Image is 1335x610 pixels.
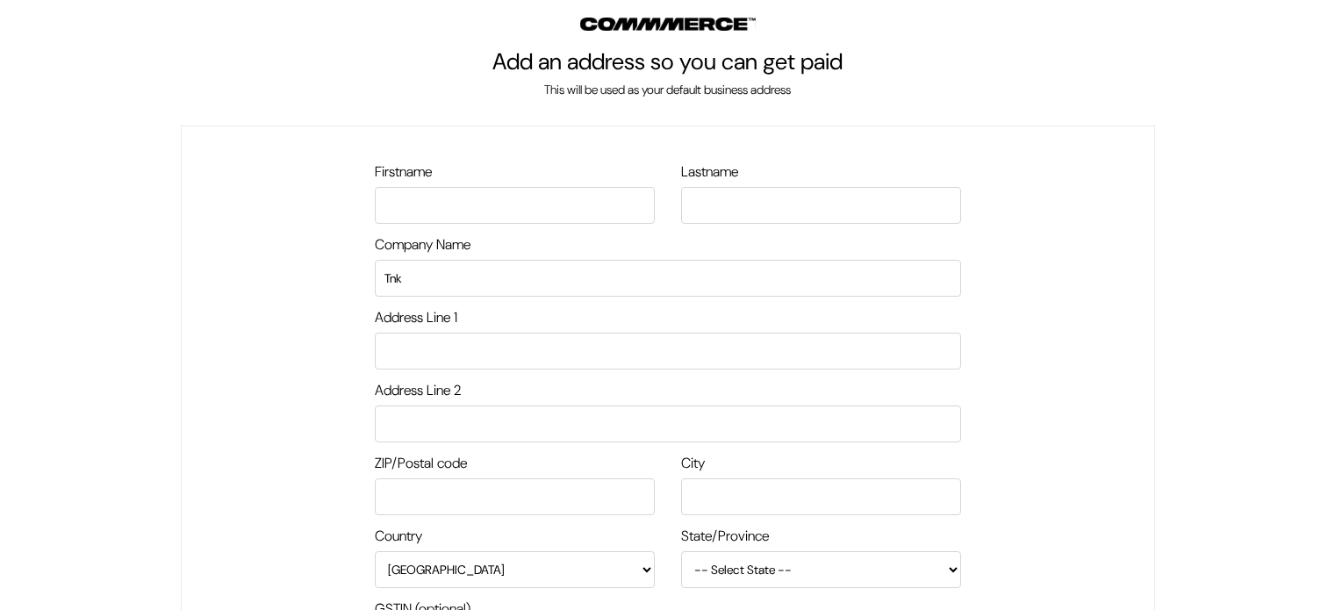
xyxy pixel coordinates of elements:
[375,380,961,401] label: Address Line 2
[681,161,961,183] label: Lastname
[681,453,961,474] label: City
[375,161,655,183] label: Firstname
[580,18,756,31] img: COMMMERCE
[681,526,961,547] label: State/Province
[375,526,655,547] label: Country
[375,307,961,328] label: Address Line 1
[375,234,961,255] label: Company Name
[375,453,655,474] label: ZIP/Postal code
